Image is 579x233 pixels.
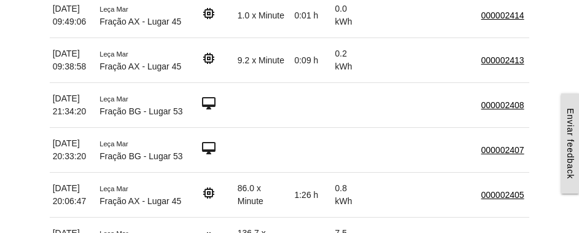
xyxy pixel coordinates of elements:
i: memory [201,6,216,21]
a: 000002405 [481,190,524,200]
span: Leça Mar [99,6,128,13]
i: memory [201,186,216,200]
span: Fração AX - Lugar 45 [99,196,181,206]
a: 000002407 [481,145,524,155]
span: Leça Mar [99,95,128,103]
a: 000002414 [481,10,524,20]
span: Fração AX - Lugar 45 [99,61,181,71]
td: 0.2 kWh [332,38,360,83]
td: [DATE] 09:38:58 [50,38,96,83]
a: Enviar feedback [561,93,579,194]
td: [DATE] 20:06:47 [50,173,96,218]
i: memory [201,51,216,66]
td: 9.2 x Minute [235,38,292,83]
td: 0.8 kWh [332,173,360,218]
td: 1:26 h [291,173,332,218]
td: [DATE] 20:33:20 [50,128,96,173]
td: [DATE] 21:34:20 [50,83,96,128]
span: Leça Mar [99,50,128,58]
span: Leça Mar [99,140,128,148]
span: Leça Mar [99,185,128,192]
span: Fração AX - Lugar 45 [99,17,181,26]
i: desktop_mac [201,96,216,111]
span: Fração BG - Lugar 53 [99,106,182,116]
i: desktop_mac [201,141,216,156]
td: 0:09 h [291,38,332,83]
a: 000002413 [481,55,524,65]
span: Fração BG - Lugar 53 [99,151,182,161]
a: 000002408 [481,100,524,110]
td: 86.0 x Minute [235,173,292,218]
